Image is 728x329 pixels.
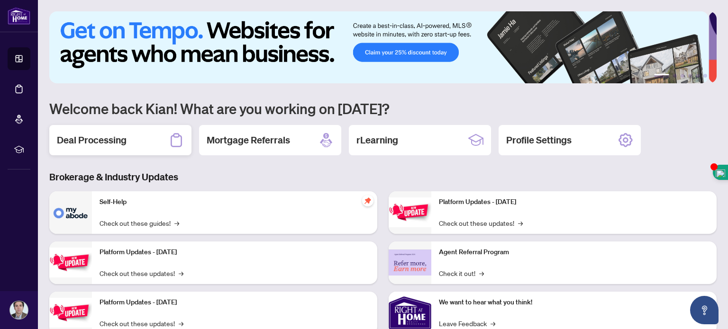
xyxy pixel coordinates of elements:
button: 4 [688,74,692,78]
button: 6 [703,74,707,78]
img: Profile Icon [10,301,28,319]
img: Slide 0 [49,11,709,83]
h2: Deal Processing [57,133,127,147]
a: Leave Feedback→ [439,318,495,329]
span: → [479,268,484,278]
a: Check out these updates!→ [439,218,523,228]
span: → [491,318,495,329]
p: Self-Help [100,197,370,207]
img: Platform Updates - June 23, 2025 [389,197,431,227]
h1: Welcome back Kian! What are you working on [DATE]? [49,99,717,117]
button: 5 [696,74,700,78]
span: pushpin [362,195,373,206]
button: 3 [681,74,684,78]
p: Platform Updates - [DATE] [100,297,370,308]
span: → [179,268,183,278]
p: Platform Updates - [DATE] [439,197,709,207]
img: Agent Referral Program [389,249,431,276]
a: Check out these updates!→ [100,268,183,278]
span: → [518,218,523,228]
a: Check out these guides!→ [100,218,179,228]
img: Platform Updates - July 21, 2025 [49,298,92,328]
h2: Profile Settings [506,133,572,147]
p: Platform Updates - [DATE] [100,247,370,258]
span: → [179,318,183,329]
a: Check out these updates!→ [100,318,183,329]
h2: Mortgage Referrals [207,133,290,147]
h3: Brokerage & Industry Updates [49,170,717,184]
span: → [174,218,179,228]
img: Self-Help [49,191,92,234]
button: Open asap [690,296,719,324]
h2: rLearning [356,133,398,147]
a: Check it out!→ [439,268,484,278]
p: Agent Referral Program [439,247,709,258]
button: 1 [654,74,669,78]
button: 2 [673,74,677,78]
img: Platform Updates - September 16, 2025 [49,248,92,277]
img: logo [8,7,30,25]
p: We want to hear what you think! [439,297,709,308]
